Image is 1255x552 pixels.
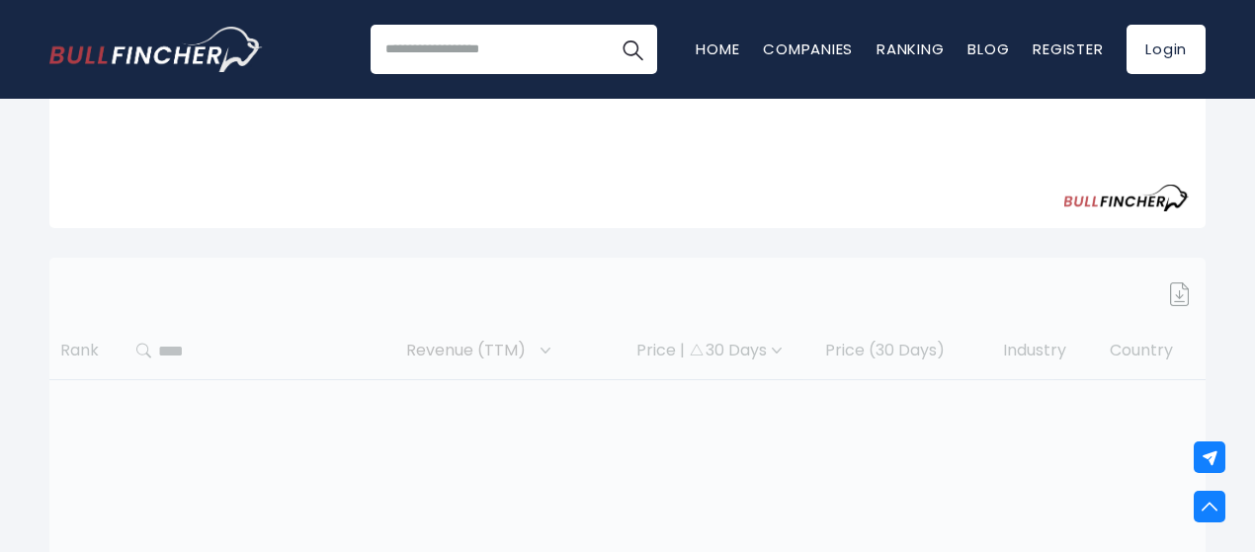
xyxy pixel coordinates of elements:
[1127,25,1206,74] a: Login
[877,39,944,59] a: Ranking
[696,39,739,59] a: Home
[49,27,262,72] a: Go to homepage
[49,27,263,72] img: Bullfincher logo
[763,39,853,59] a: Companies
[967,39,1009,59] a: Blog
[608,25,657,74] button: Search
[1033,39,1103,59] a: Register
